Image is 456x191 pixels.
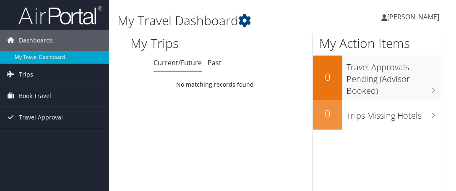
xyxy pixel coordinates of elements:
span: Dashboards [19,30,53,51]
h1: My Travel Dashboard [117,12,338,29]
span: Book Travel [19,85,51,106]
h1: My Trips [130,34,224,52]
a: 0Trips Missing Hotels [313,100,441,130]
span: Trips [19,64,33,85]
h1: My Action Items [313,34,441,52]
h3: Travel Approvals Pending (Advisor Booked) [347,57,441,97]
a: Past [208,58,221,67]
h2: 0 [313,106,342,121]
a: 0Travel Approvals Pending (Advisor Booked) [313,56,441,100]
img: airportal-logo.png [18,5,102,25]
span: [PERSON_NAME] [387,12,439,21]
a: Current/Future [154,58,202,67]
h3: Trips Missing Hotels [347,106,441,122]
h2: 0 [313,70,342,84]
a: [PERSON_NAME] [381,4,448,29]
td: No matching records found [124,77,306,92]
span: Travel Approval [19,107,63,128]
